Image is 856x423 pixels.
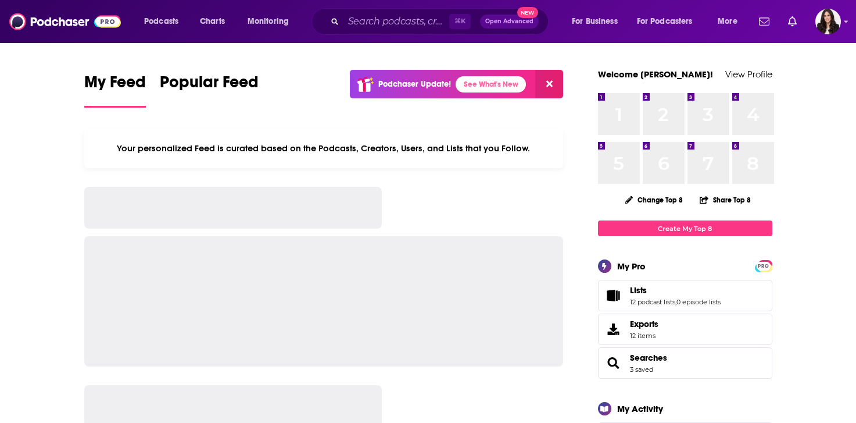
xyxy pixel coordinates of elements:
[630,319,658,329] span: Exports
[9,10,121,33] img: Podchaser - Follow, Share and Rate Podcasts
[630,285,647,296] span: Lists
[485,19,533,24] span: Open Advanced
[630,332,658,340] span: 12 items
[248,13,289,30] span: Monitoring
[160,72,259,108] a: Popular Feed
[84,72,146,99] span: My Feed
[378,79,451,89] p: Podchaser Update!
[757,261,771,270] a: PRO
[144,13,178,30] span: Podcasts
[618,193,690,207] button: Change Top 8
[754,12,774,31] a: Show notifications dropdown
[564,12,632,31] button: open menu
[710,12,752,31] button: open menu
[239,12,304,31] button: open menu
[637,13,693,30] span: For Podcasters
[598,221,772,236] a: Create My Top 8
[456,76,526,93] a: See What's New
[84,129,564,168] div: Your personalized Feed is curated based on the Podcasts, Creators, Users, and Lists that you Follow.
[675,298,676,306] span: ,
[602,287,625,304] a: Lists
[84,72,146,108] a: My Feed
[783,12,801,31] a: Show notifications dropdown
[718,13,737,30] span: More
[617,261,646,272] div: My Pro
[598,280,772,311] span: Lists
[200,13,225,30] span: Charts
[815,9,841,34] img: User Profile
[160,72,259,99] span: Popular Feed
[629,12,710,31] button: open menu
[602,355,625,371] a: Searches
[815,9,841,34] span: Logged in as RebeccaShapiro
[480,15,539,29] button: Open AdvancedNew
[192,12,232,31] a: Charts
[617,403,663,414] div: My Activity
[630,285,721,296] a: Lists
[815,9,841,34] button: Show profile menu
[598,347,772,379] span: Searches
[598,314,772,345] a: Exports
[630,298,675,306] a: 12 podcast lists
[598,69,713,80] a: Welcome [PERSON_NAME]!
[517,7,538,18] span: New
[323,8,560,35] div: Search podcasts, credits, & more...
[757,262,771,271] span: PRO
[449,14,471,29] span: ⌘ K
[572,13,618,30] span: For Business
[343,12,449,31] input: Search podcasts, credits, & more...
[676,298,721,306] a: 0 episode lists
[602,321,625,337] span: Exports
[630,365,653,374] a: 3 saved
[136,12,194,31] button: open menu
[699,189,751,211] button: Share Top 8
[725,69,772,80] a: View Profile
[630,353,667,363] a: Searches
